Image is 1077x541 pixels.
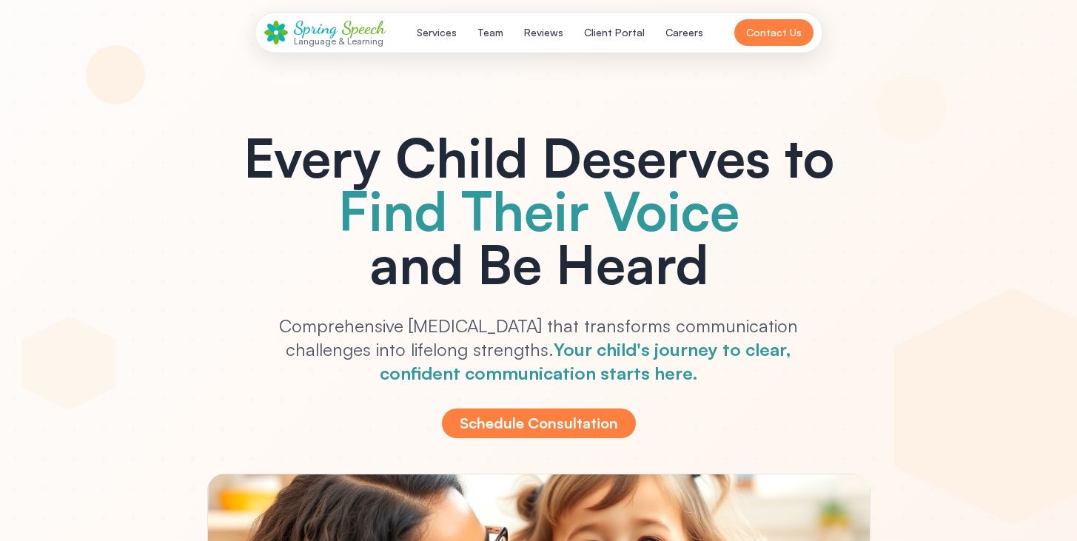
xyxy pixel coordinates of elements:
[380,338,792,384] span: Your child's journey to clear, confident communication starts here.
[255,314,823,385] p: Comprehensive [MEDICAL_DATA] that transforms communication challenges into lifelong strengths.
[442,409,636,438] button: Schedule Consultation
[342,17,386,38] span: Speech
[294,17,338,38] span: Spring
[207,130,870,290] h1: Every Child Deserves to and Be Heard
[734,19,813,46] button: Contact Us
[515,19,572,46] button: Reviews
[294,36,386,46] div: Language & Learning
[575,19,654,46] button: Client Portal
[657,19,712,46] button: Careers
[338,177,739,243] span: Find Their Voice
[469,19,512,46] button: Team
[408,19,466,46] button: Services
